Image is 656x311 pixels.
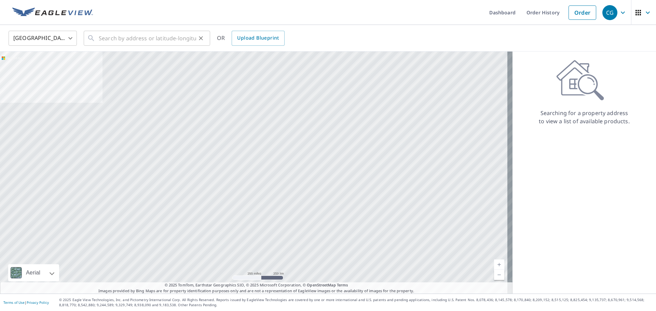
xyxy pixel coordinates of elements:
a: Current Level 5, Zoom In [494,259,504,270]
a: OpenStreetMap [307,282,336,287]
a: Terms of Use [3,300,25,305]
a: Upload Blueprint [232,31,284,46]
button: Clear [196,33,206,43]
input: Search by address or latitude-longitude [99,29,196,48]
p: Searching for a property address to view a list of available products. [538,109,630,125]
a: Order [569,5,596,20]
p: © 2025 Eagle View Technologies, Inc. and Pictometry International Corp. All Rights Reserved. Repo... [59,297,653,308]
a: Current Level 5, Zoom Out [494,270,504,280]
div: Aerial [8,264,59,281]
a: Terms [337,282,348,287]
p: | [3,300,49,305]
div: [GEOGRAPHIC_DATA] [9,29,77,48]
div: OR [217,31,285,46]
span: Upload Blueprint [237,34,279,42]
a: Privacy Policy [27,300,49,305]
div: CG [602,5,617,20]
div: Aerial [24,264,42,281]
img: EV Logo [12,8,93,18]
span: © 2025 TomTom, Earthstar Geographics SIO, © 2025 Microsoft Corporation, © [165,282,348,288]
